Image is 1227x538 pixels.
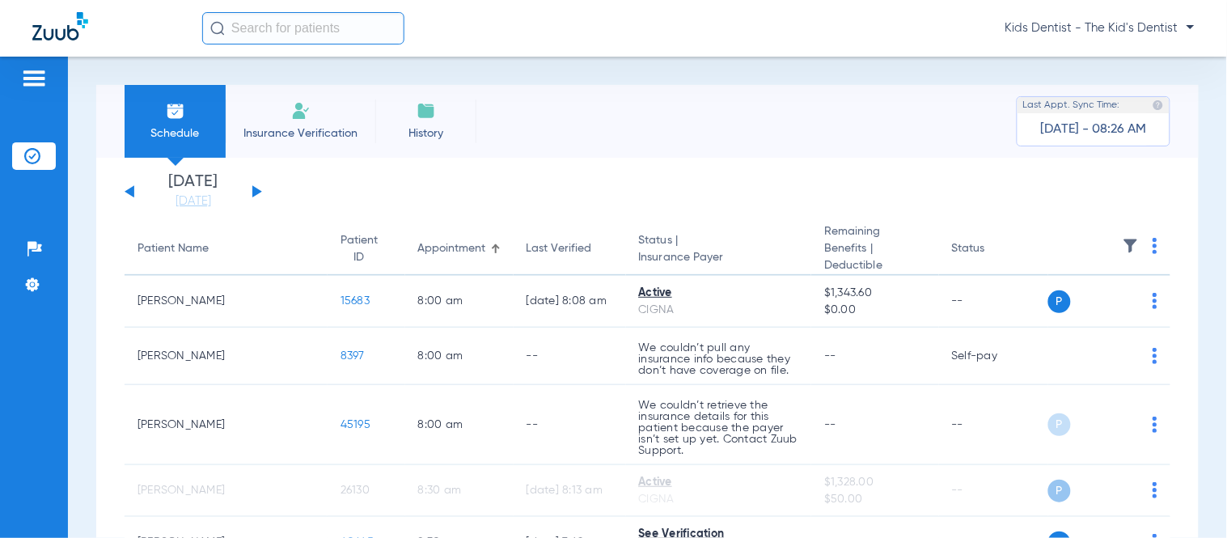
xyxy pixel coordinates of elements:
[527,240,613,257] div: Last Verified
[639,285,799,302] div: Active
[210,21,225,36] img: Search Icon
[1005,20,1195,36] span: Kids Dentist - The Kid's Dentist
[137,125,214,142] span: Schedule
[1048,290,1071,313] span: P
[639,249,799,266] span: Insurance Payer
[341,485,370,496] span: 26130
[1153,482,1157,498] img: group-dot-blue.svg
[418,240,501,257] div: Appointment
[639,474,799,491] div: Active
[125,328,328,385] td: [PERSON_NAME]
[939,223,1048,276] th: Status
[514,465,626,517] td: [DATE] 8:13 AM
[514,328,626,385] td: --
[138,240,209,257] div: Patient Name
[125,465,328,517] td: [PERSON_NAME]
[166,101,185,121] img: Schedule
[1153,417,1157,433] img: group-dot-blue.svg
[138,240,315,257] div: Patient Name
[1048,480,1071,502] span: P
[639,342,799,376] p: We couldn’t pull any insurance info because they don’t have coverage on file.
[125,276,328,328] td: [PERSON_NAME]
[514,276,626,328] td: [DATE] 8:08 AM
[145,174,242,210] li: [DATE]
[824,285,925,302] span: $1,343.60
[405,465,514,517] td: 8:30 AM
[824,474,925,491] span: $1,328.00
[1153,348,1157,364] img: group-dot-blue.svg
[1153,100,1164,111] img: last sync help info
[341,419,370,430] span: 45195
[238,125,363,142] span: Insurance Verification
[514,385,626,465] td: --
[639,400,799,456] p: We couldn’t retrieve the insurance details for this patient because the payer isn’t set up yet. C...
[527,240,592,257] div: Last Verified
[405,328,514,385] td: 8:00 AM
[1023,97,1120,113] span: Last Appt. Sync Time:
[418,240,486,257] div: Appointment
[1153,293,1157,309] img: group-dot-blue.svg
[417,101,436,121] img: History
[939,385,1048,465] td: --
[824,491,925,508] span: $50.00
[824,302,925,319] span: $0.00
[939,465,1048,517] td: --
[21,69,47,88] img: hamburger-icon
[145,193,242,210] a: [DATE]
[824,419,836,430] span: --
[291,101,311,121] img: Manual Insurance Verification
[824,350,836,362] span: --
[1123,238,1139,254] img: filter.svg
[1048,413,1071,436] span: P
[1041,121,1147,138] span: [DATE] - 08:26 AM
[341,350,365,362] span: 8397
[387,125,464,142] span: History
[626,223,812,276] th: Status |
[341,295,370,307] span: 15683
[639,302,799,319] div: CIGNA
[1153,238,1157,254] img: group-dot-blue.svg
[341,232,378,266] div: Patient ID
[405,385,514,465] td: 8:00 AM
[202,12,404,44] input: Search for patients
[341,232,392,266] div: Patient ID
[639,491,799,508] div: CIGNA
[939,276,1048,328] td: --
[811,223,938,276] th: Remaining Benefits |
[824,257,925,274] span: Deductible
[405,276,514,328] td: 8:00 AM
[32,12,88,40] img: Zuub Logo
[939,328,1048,385] td: Self-pay
[125,385,328,465] td: [PERSON_NAME]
